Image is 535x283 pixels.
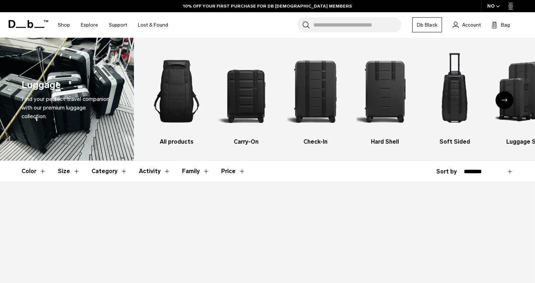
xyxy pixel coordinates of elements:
span: Account [462,21,481,29]
h3: Hard Shell [357,138,414,146]
a: Db Check-In [287,48,344,146]
img: Db [287,48,344,134]
span: Bag [501,21,510,29]
li: 1 / 6 [148,48,205,146]
a: Db Carry-On [218,48,275,146]
a: Db Black [412,17,442,32]
button: Toggle Filter [58,161,80,182]
h3: Check-In [287,138,344,146]
a: Explore [81,12,98,38]
a: Db Hard Shell [357,48,414,146]
a: Support [109,12,127,38]
button: Toggle Filter [22,161,46,182]
button: Toggle Filter [139,161,171,182]
button: Toggle Price [221,161,246,182]
h3: All products [148,138,205,146]
img: Db [426,48,483,134]
a: Db Soft Sided [426,48,483,146]
img: Db [218,48,275,134]
a: Db All products [148,48,205,146]
span: Find your perfect travel companion with our premium luggage collection. [22,96,110,120]
h3: Carry-On [218,138,275,146]
li: 4 / 6 [357,48,414,146]
img: Db [148,48,205,134]
nav: Main Navigation [52,12,173,38]
button: Bag [492,20,510,29]
li: 5 / 6 [426,48,483,146]
li: 2 / 6 [218,48,275,146]
h3: Soft Sided [426,138,483,146]
button: Toggle Filter [182,161,210,182]
a: Shop [58,12,70,38]
h1: Luggage [22,78,61,92]
div: Next slide [496,91,513,109]
img: Db [357,48,414,134]
a: Lost & Found [138,12,168,38]
a: Account [453,20,481,29]
button: Toggle Filter [92,161,127,182]
a: 10% OFF YOUR FIRST PURCHASE FOR DB [DEMOGRAPHIC_DATA] MEMBERS [183,3,352,9]
li: 3 / 6 [287,48,344,146]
